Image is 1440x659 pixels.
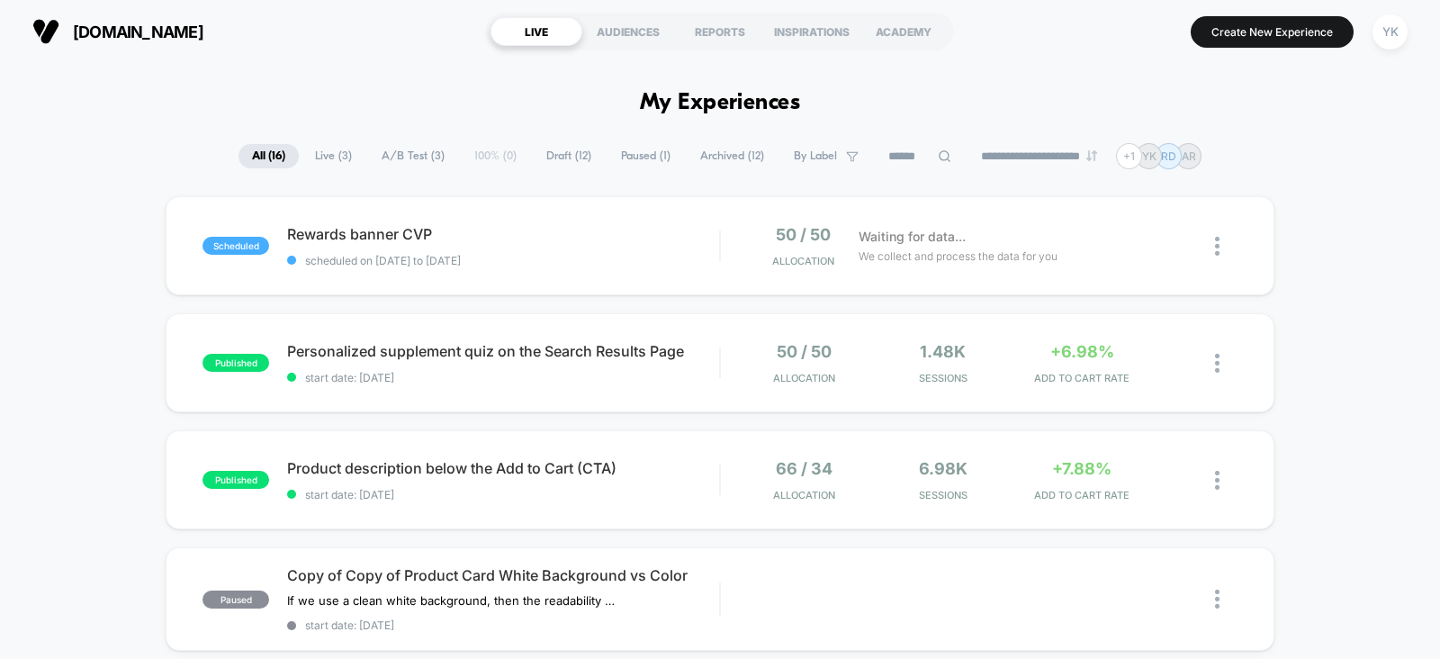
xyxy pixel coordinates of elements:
[607,144,684,168] span: Paused ( 1 )
[859,248,1057,265] span: We collect and process the data for you
[1050,342,1114,361] span: +6.98%
[1052,459,1111,478] span: +7.88%
[776,459,832,478] span: 66 / 34
[766,17,858,46] div: INSPIRATIONS
[287,593,621,608] span: If we use a clean white background, then the readability of product packaging labels will improve...
[877,372,1008,384] span: Sessions
[858,17,949,46] div: ACADEMY
[1372,14,1408,50] div: YK
[1017,372,1147,384] span: ADD TO CART RATE
[919,459,967,478] span: 6.98k
[776,225,831,244] span: 50 / 50
[1142,149,1156,163] p: YK
[773,489,835,501] span: Allocation
[73,23,203,41] span: [DOMAIN_NAME]
[287,618,719,632] span: start date: [DATE]
[287,254,719,267] span: scheduled on [DATE] to [DATE]
[287,566,719,584] span: Copy of Copy of Product Card White Background vs Color
[777,342,832,361] span: 50 / 50
[32,18,59,45] img: Visually logo
[794,149,837,163] span: By Label
[1367,14,1413,50] button: YK
[1182,149,1196,163] p: AR
[859,227,966,247] span: Waiting for data...
[287,371,719,384] span: start date: [DATE]
[640,90,801,116] h1: My Experiences
[1215,590,1219,609] img: close
[27,17,209,46] button: [DOMAIN_NAME]
[287,342,719,360] span: Personalized supplement quiz on the Search Results Page
[772,255,834,267] span: Allocation
[1161,149,1176,163] p: RD
[773,372,835,384] span: Allocation
[368,144,458,168] span: A/B Test ( 3 )
[1215,237,1219,256] img: close
[1215,354,1219,373] img: close
[490,17,582,46] div: LIVE
[1086,150,1097,161] img: end
[287,459,719,477] span: Product description below the Add to Cart (CTA)
[877,489,1008,501] span: Sessions
[287,225,719,243] span: Rewards banner CVP
[1215,471,1219,490] img: close
[1017,489,1147,501] span: ADD TO CART RATE
[920,342,966,361] span: 1.48k
[1116,143,1142,169] div: + 1
[533,144,605,168] span: Draft ( 12 )
[674,17,766,46] div: REPORTS
[687,144,778,168] span: Archived ( 12 )
[582,17,674,46] div: AUDIENCES
[1191,16,1354,48] button: Create New Experience
[287,488,719,501] span: start date: [DATE]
